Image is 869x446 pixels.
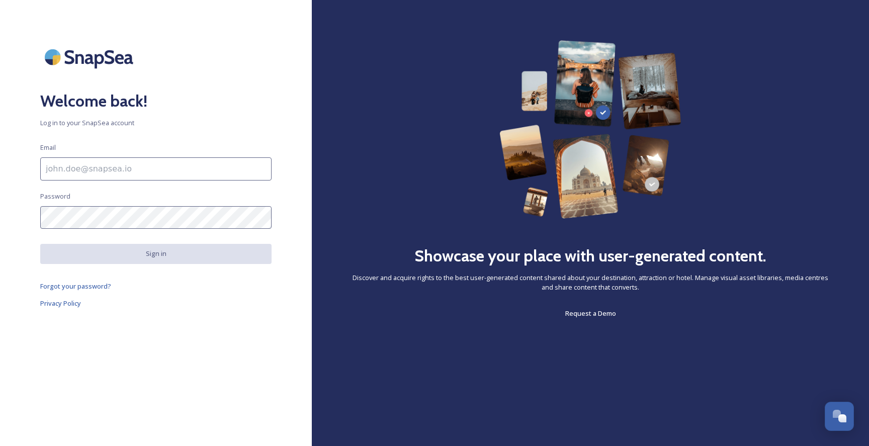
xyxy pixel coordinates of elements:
img: 63b42ca75bacad526042e722_Group%20154-p-800.png [499,40,681,219]
span: Password [40,192,70,201]
button: Open Chat [825,402,854,431]
input: john.doe@snapsea.io [40,157,272,181]
span: Log in to your SnapSea account [40,118,272,128]
img: SnapSea Logo [40,40,141,74]
h2: Showcase your place with user-generated content. [414,244,766,268]
span: Forgot your password? [40,282,111,291]
span: Discover and acquire rights to the best user-generated content shared about your destination, att... [352,273,829,292]
button: Sign in [40,244,272,263]
h2: Welcome back! [40,89,272,113]
a: Forgot your password? [40,280,272,292]
a: Privacy Policy [40,297,272,309]
span: Email [40,143,56,152]
span: Request a Demo [565,309,616,318]
span: Privacy Policy [40,299,81,308]
a: Request a Demo [565,307,616,319]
